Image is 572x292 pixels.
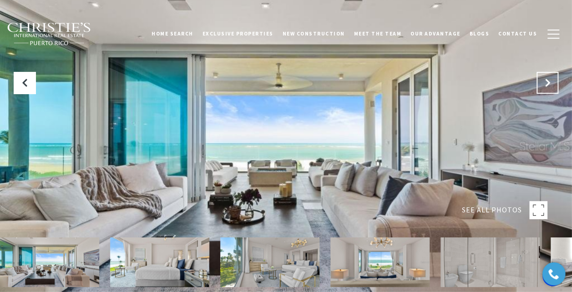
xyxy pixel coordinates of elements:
[202,30,273,37] span: Exclusive Properties
[410,30,461,37] span: Our Advantage
[465,22,494,45] a: Blogs
[110,237,209,287] img: 7000 BAHIA BEACH BLVD #1302
[537,72,558,94] button: Next Slide
[283,30,345,37] span: New Construction
[278,22,349,45] a: New Construction
[198,22,278,45] a: Exclusive Properties
[147,22,198,45] a: Home Search
[14,72,35,94] button: Previous Slide
[330,237,430,287] img: 7000 BAHIA BEACH BLVD #1302
[542,21,565,47] button: button
[406,22,465,45] a: Our Advantage
[440,237,540,287] img: 7000 BAHIA BEACH BLVD #1302
[220,237,319,287] img: 7000 BAHIA BEACH BLVD #1302
[349,22,406,45] a: Meet the Team
[7,22,91,46] img: Christie's International Real Estate black text logo
[470,30,490,37] span: Blogs
[498,30,537,37] span: Contact Us
[462,204,522,216] span: SEE ALL PHOTOS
